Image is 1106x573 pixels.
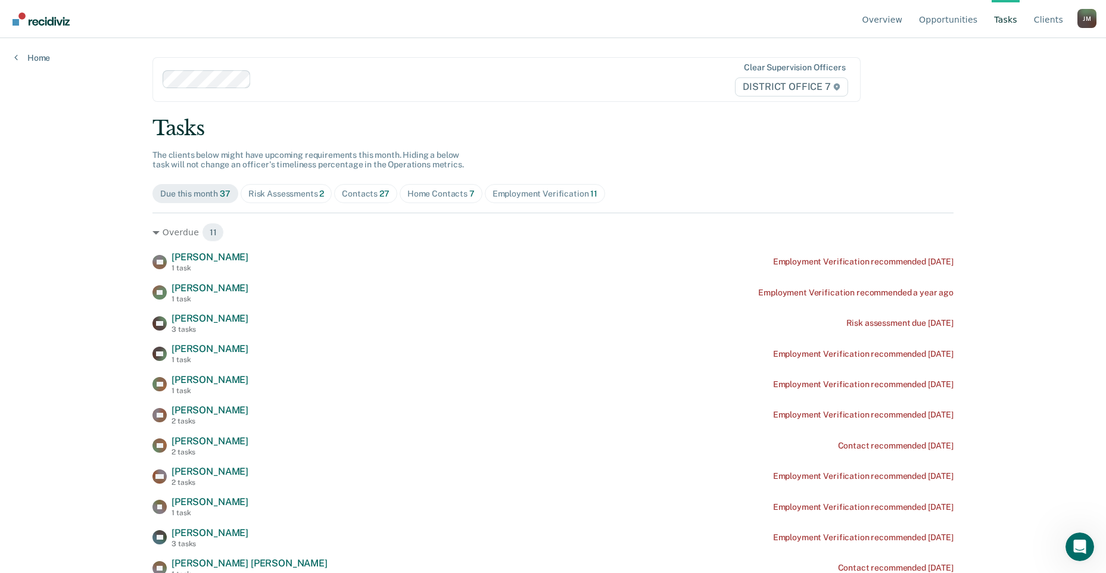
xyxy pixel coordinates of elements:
[172,509,248,517] div: 1 task
[735,77,848,96] span: DISTRICT OFFICE 7
[773,410,954,420] div: Employment Verification recommended [DATE]
[590,189,597,198] span: 11
[202,223,225,242] span: 11
[13,13,70,26] img: Recidiviz
[172,264,248,272] div: 1 task
[744,63,845,73] div: Clear supervision officers
[172,435,248,447] span: [PERSON_NAME]
[773,532,954,543] div: Employment Verification recommended [DATE]
[758,288,954,298] div: Employment Verification recommended a year ago
[220,189,230,198] span: 37
[469,189,475,198] span: 7
[493,189,597,199] div: Employment Verification
[1077,9,1096,28] div: J M
[172,540,248,548] div: 3 tasks
[407,189,475,199] div: Home Contacts
[172,466,248,477] span: [PERSON_NAME]
[342,189,390,199] div: Contacts
[172,496,248,507] span: [PERSON_NAME]
[773,379,954,390] div: Employment Verification recommended [DATE]
[172,343,248,354] span: [PERSON_NAME]
[838,441,954,451] div: Contact recommended [DATE]
[773,502,954,512] div: Employment Verification recommended [DATE]
[773,349,954,359] div: Employment Verification recommended [DATE]
[172,478,248,487] div: 2 tasks
[152,116,954,141] div: Tasks
[248,189,325,199] div: Risk Assessments
[172,356,248,364] div: 1 task
[773,471,954,481] div: Employment Verification recommended [DATE]
[160,189,230,199] div: Due this month
[152,223,954,242] div: Overdue 11
[14,52,50,63] a: Home
[319,189,324,198] span: 2
[1066,532,1094,561] iframe: Intercom live chat
[172,282,248,294] span: [PERSON_NAME]
[172,417,248,425] div: 2 tasks
[379,189,390,198] span: 27
[172,295,248,303] div: 1 task
[838,563,954,573] div: Contact recommended [DATE]
[172,251,248,263] span: [PERSON_NAME]
[172,558,328,569] span: [PERSON_NAME] [PERSON_NAME]
[172,448,248,456] div: 2 tasks
[152,150,464,170] span: The clients below might have upcoming requirements this month. Hiding a below task will not chang...
[172,313,248,324] span: [PERSON_NAME]
[172,325,248,334] div: 3 tasks
[172,374,248,385] span: [PERSON_NAME]
[172,387,248,395] div: 1 task
[172,527,248,538] span: [PERSON_NAME]
[773,257,954,267] div: Employment Verification recommended [DATE]
[1077,9,1096,28] button: Profile dropdown button
[846,318,954,328] div: Risk assessment due [DATE]
[172,404,248,416] span: [PERSON_NAME]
